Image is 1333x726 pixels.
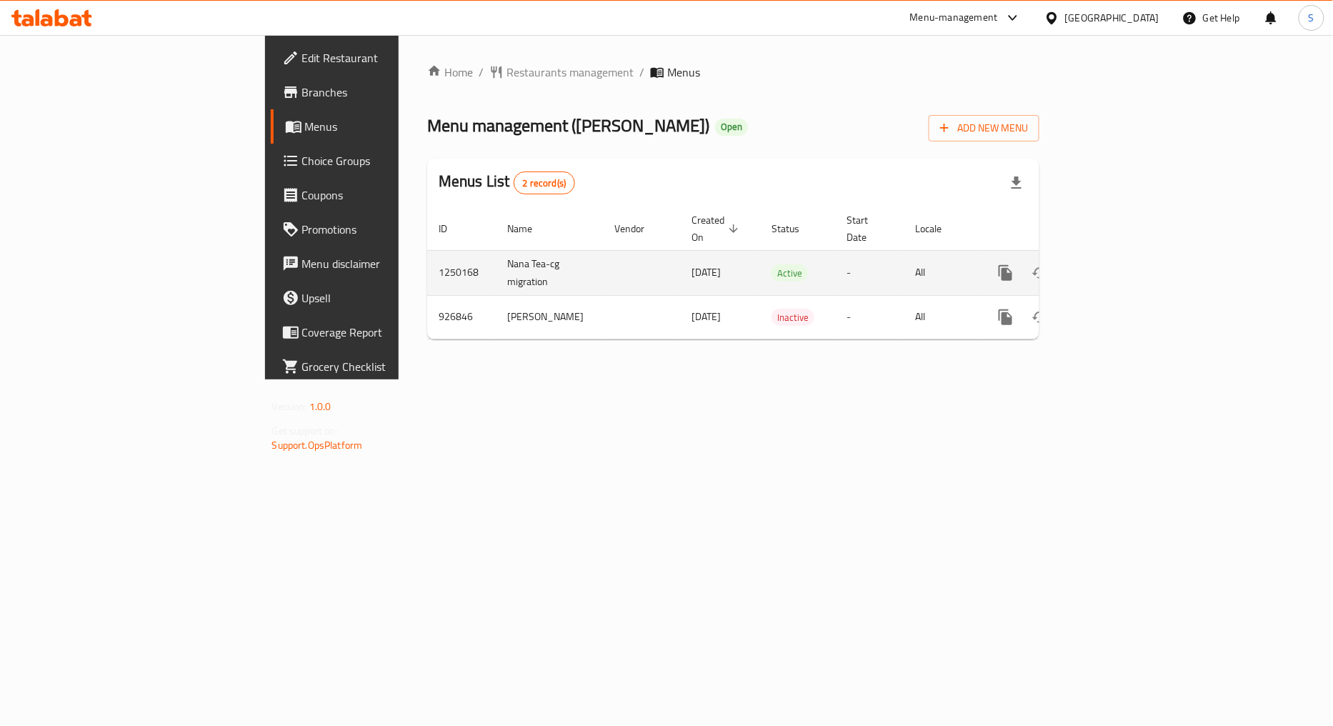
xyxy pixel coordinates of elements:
span: Vendor [614,220,663,237]
nav: breadcrumb [427,64,1039,81]
div: Open [715,119,748,136]
a: Support.OpsPlatform [272,436,363,454]
div: Export file [999,166,1034,200]
span: Restaurants management [506,64,634,81]
span: Menu management ( [PERSON_NAME] ) [427,109,709,141]
button: Change Status [1023,256,1057,290]
td: All [904,295,977,339]
span: Coupons [302,187,476,204]
a: Choice Groups [271,144,488,178]
td: - [835,250,904,295]
span: Edit Restaurant [302,49,476,66]
span: Menus [667,64,700,81]
span: Locale [915,220,960,237]
span: Start Date [847,212,887,246]
span: Branches [302,84,476,101]
div: Menu-management [910,9,998,26]
span: S [1309,10,1314,26]
span: Coverage Report [302,324,476,341]
span: Version: [272,397,307,416]
span: Get support on: [272,422,338,440]
span: Name [507,220,551,237]
span: Grocery Checklist [302,358,476,375]
span: Created On [692,212,743,246]
span: Menus [305,118,476,135]
button: Change Status [1023,300,1057,334]
span: Status [772,220,818,237]
span: Choice Groups [302,152,476,169]
span: 2 record(s) [514,176,575,190]
td: - [835,295,904,339]
span: 1.0.0 [309,397,331,416]
span: Upsell [302,289,476,307]
a: Coupons [271,178,488,212]
span: [DATE] [692,263,721,282]
td: All [904,250,977,295]
span: Open [715,121,748,133]
td: [PERSON_NAME] [496,295,603,339]
table: enhanced table [427,207,1137,339]
th: Actions [977,207,1137,251]
h2: Menus List [439,171,575,194]
a: Upsell [271,281,488,315]
a: Menu disclaimer [271,247,488,281]
li: / [639,64,644,81]
div: [GEOGRAPHIC_DATA] [1065,10,1159,26]
span: Menu disclaimer [302,255,476,272]
button: Add New Menu [929,115,1039,141]
a: Coverage Report [271,315,488,349]
a: Edit Restaurant [271,41,488,75]
span: Promotions [302,221,476,238]
a: Promotions [271,212,488,247]
span: Active [772,265,808,282]
span: ID [439,220,466,237]
button: more [989,300,1023,334]
td: Nana Tea-cg migration [496,250,603,295]
span: Add New Menu [940,119,1028,137]
a: Menus [271,109,488,144]
span: [DATE] [692,307,721,326]
div: Total records count [514,171,576,194]
span: Inactive [772,309,814,326]
a: Branches [271,75,488,109]
button: more [989,256,1023,290]
a: Grocery Checklist [271,349,488,384]
a: Restaurants management [489,64,634,81]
